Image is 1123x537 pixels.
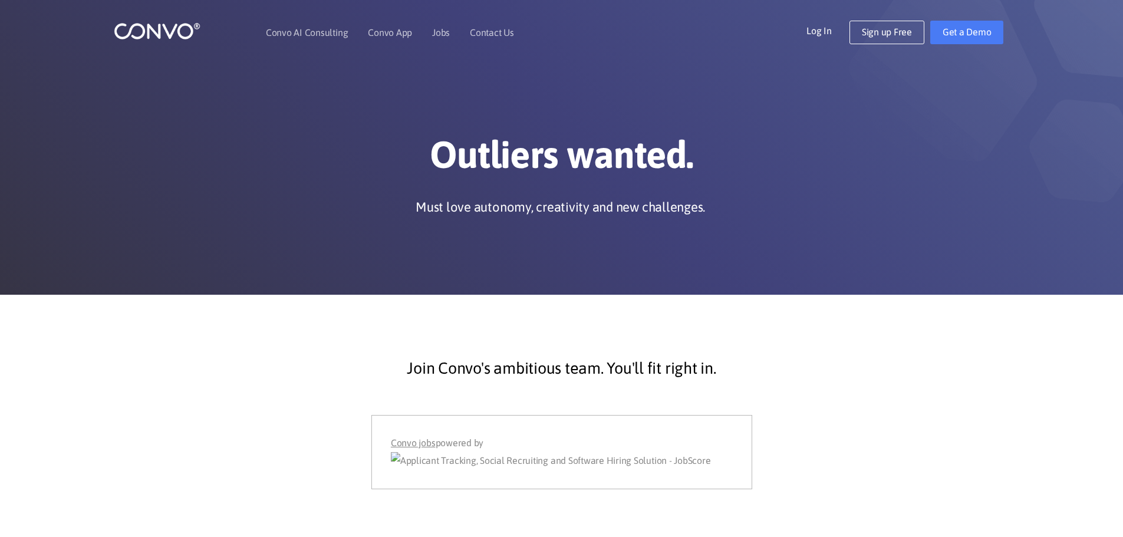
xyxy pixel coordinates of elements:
[416,198,705,216] p: Must love autonomy, creativity and new challenges.
[806,21,849,39] a: Log In
[391,434,732,470] div: powered by
[849,21,924,44] a: Sign up Free
[243,354,880,383] p: Join Convo's ambitious team. You'll fit right in.
[930,21,1004,44] a: Get a Demo
[432,28,450,37] a: Jobs
[470,28,514,37] a: Contact Us
[114,22,200,40] img: logo_1.png
[266,28,348,37] a: Convo AI Consulting
[391,434,436,452] a: Convo jobs
[368,28,412,37] a: Convo App
[391,452,711,470] img: Applicant Tracking, Social Recruiting and Software Hiring Solution - JobScore
[235,132,889,186] h1: Outliers wanted.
